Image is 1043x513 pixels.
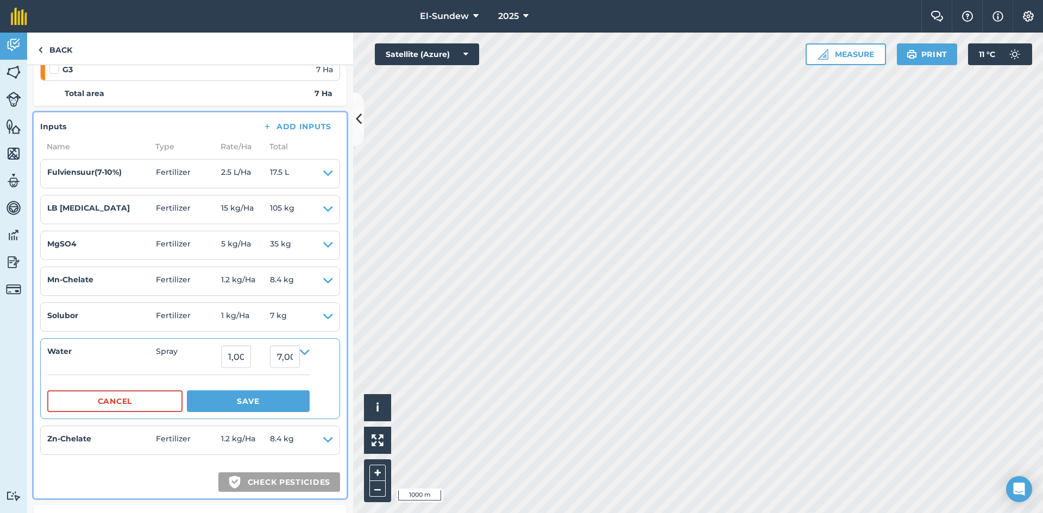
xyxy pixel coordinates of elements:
img: svg+xml;base64,PD94bWwgdmVyc2lvbj0iMS4wIiBlbmNvZGluZz0idXRmLTgiPz4KPCEtLSBHZW5lcmF0b3I6IEFkb2JlIE... [6,92,21,107]
button: Satellite (Azure) [375,43,479,65]
button: Cancel [47,390,183,412]
summary: Fulviensuur(7-10%)Fertilizer2.5 L/Ha17.5 L [47,166,333,181]
button: Save [187,390,310,412]
button: i [364,394,391,421]
span: 8.4 kg [270,433,294,448]
img: svg+xml;base64,PD94bWwgdmVyc2lvbj0iMS4wIiBlbmNvZGluZz0idXRmLTgiPz4KPCEtLSBHZW5lcmF0b3I6IEFkb2JlIE... [1004,43,1026,65]
img: svg+xml;base64,PHN2ZyB4bWxucz0iaHR0cDovL3d3dy53My5vcmcvMjAwMC9zdmciIHdpZHRoPSIxOSIgaGVpZ2h0PSIyNC... [907,48,917,61]
span: 1 kg / Ha [221,309,270,325]
img: svg+xml;base64,PD94bWwgdmVyc2lvbj0iMS4wIiBlbmNvZGluZz0idXRmLTgiPz4KPCEtLSBHZW5lcmF0b3I6IEFkb2JlIE... [6,173,21,189]
span: Fertilizer [156,202,221,217]
span: Fertilizer [156,433,221,448]
button: 11 °C [968,43,1032,65]
h4: Mn-Chelate [47,274,156,286]
h4: MgSO4 [47,238,156,250]
img: svg+xml;base64,PD94bWwgdmVyc2lvbj0iMS4wIiBlbmNvZGluZz0idXRmLTgiPz4KPCEtLSBHZW5lcmF0b3I6IEFkb2JlIE... [6,200,21,216]
span: Fertilizer [156,309,221,325]
summary: Zn-ChelateFertilizer1.2 kg/Ha8.4 kg [47,433,333,448]
span: 35 kg [270,238,291,253]
img: svg+xml;base64,PD94bWwgdmVyc2lvbj0iMS4wIiBlbmNvZGluZz0idXRmLTgiPz4KPCEtLSBHZW5lcmF0b3I6IEFkb2JlIE... [6,254,21,270]
button: + [369,465,386,481]
img: fieldmargin Logo [11,8,27,25]
h4: Solubor [47,309,156,321]
span: 8.4 kg [270,274,294,289]
img: Two speech bubbles overlapping with the left bubble in the forefront [931,11,944,22]
img: svg+xml;base64,PD94bWwgdmVyc2lvbj0iMS4wIiBlbmNvZGluZz0idXRmLTgiPz4KPCEtLSBHZW5lcmF0b3I6IEFkb2JlIE... [6,491,21,501]
div: Open Intercom Messenger [1006,476,1032,502]
span: 11 ° C [979,43,995,65]
button: Measure [806,43,886,65]
img: svg+xml;base64,PD94bWwgdmVyc2lvbj0iMS4wIiBlbmNvZGluZz0idXRmLTgiPz4KPCEtLSBHZW5lcmF0b3I6IEFkb2JlIE... [6,37,21,53]
span: 2.5 L / Ha [221,166,270,181]
summary: MgSO4Fertilizer5 kg/Ha35 kg [47,238,333,253]
img: svg+xml;base64,PHN2ZyB4bWxucz0iaHR0cDovL3d3dy53My5vcmcvMjAwMC9zdmciIHdpZHRoPSI5IiBoZWlnaHQ9IjI0Ii... [38,43,43,56]
span: Name [40,141,149,153]
button: Check pesticides [218,472,340,492]
button: Print [897,43,958,65]
span: El-Sundew [420,10,469,23]
img: svg+xml;base64,PHN2ZyB4bWxucz0iaHR0cDovL3d3dy53My5vcmcvMjAwMC9zdmciIHdpZHRoPSI1NiIgaGVpZ2h0PSI2MC... [6,64,21,80]
img: svg+xml;base64,PD94bWwgdmVyc2lvbj0iMS4wIiBlbmNvZGluZz0idXRmLTgiPz4KPCEtLSBHZW5lcmF0b3I6IEFkb2JlIE... [6,227,21,243]
img: Four arrows, one pointing top left, one top right, one bottom right and the last bottom left [372,434,384,446]
span: Type [149,141,214,153]
img: svg+xml;base64,PHN2ZyB4bWxucz0iaHR0cDovL3d3dy53My5vcmcvMjAwMC9zdmciIHdpZHRoPSIxNyIgaGVpZ2h0PSIxNy... [992,10,1003,23]
button: – [369,481,386,497]
summary: LB [MEDICAL_DATA]Fertilizer15 kg/Ha105 kg [47,202,333,217]
span: 1.2 kg / Ha [221,274,270,289]
img: svg+xml;base64,PHN2ZyB4bWxucz0iaHR0cDovL3d3dy53My5vcmcvMjAwMC9zdmciIHdpZHRoPSI1NiIgaGVpZ2h0PSI2MC... [6,145,21,162]
a: Back [27,33,83,65]
img: svg+xml;base64,PD94bWwgdmVyc2lvbj0iMS4wIiBlbmNvZGluZz0idXRmLTgiPz4KPCEtLSBHZW5lcmF0b3I6IEFkb2JlIE... [6,282,21,297]
img: svg+xml;base64,PHN2ZyB4bWxucz0iaHR0cDovL3d3dy53My5vcmcvMjAwMC9zdmciIHdpZHRoPSI1NiIgaGVpZ2h0PSI2MC... [6,118,21,135]
span: Total [263,141,288,153]
span: Spray [156,345,221,368]
strong: G3 [62,64,73,75]
span: 105 kg [270,202,294,217]
summary: Mn-ChelateFertilizer1.2 kg/Ha8.4 kg [47,274,333,289]
img: A cog icon [1022,11,1035,22]
summary: WaterSpray [47,345,310,368]
h4: Fulviensuur(7-10%) [47,166,156,178]
h4: Water [47,345,156,357]
strong: 7 Ha [315,87,332,99]
span: 17.5 L [270,166,289,181]
button: Add Inputs [254,119,340,134]
span: 2025 [498,10,519,23]
span: 15 kg / Ha [221,202,270,217]
span: Rate/ Ha [214,141,263,153]
span: Fertilizer [156,238,221,253]
span: 7 kg [270,309,287,325]
span: Fertilizer [156,166,221,181]
h4: Zn-Chelate [47,433,156,445]
span: 7 Ha [316,64,333,75]
span: i [376,401,379,414]
strong: Total area [65,87,104,99]
img: Ruler icon [818,49,828,60]
img: A question mark icon [961,11,974,22]
span: 5 kg / Ha [221,238,270,253]
span: Fertilizer [156,274,221,289]
span: 1.2 kg / Ha [221,433,270,448]
h4: LB [MEDICAL_DATA] [47,202,156,214]
h4: Inputs [40,121,66,132]
summary: SoluborFertilizer1 kg/Ha7 kg [47,309,333,325]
